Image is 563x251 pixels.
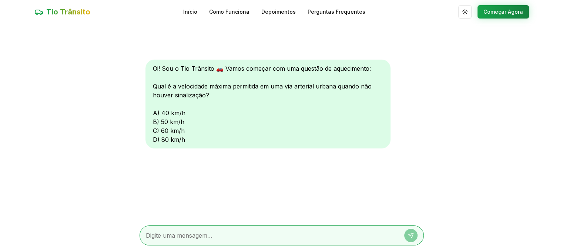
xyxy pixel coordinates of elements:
[308,8,365,16] a: Perguntas Frequentes
[34,7,90,17] a: Tio Trânsito
[145,60,391,148] div: Oi! Sou o Tio Trânsito 🚗 Vamos começar com uma questão de aquecimento: Qual é a velocidade máxima...
[209,8,249,16] a: Como Funciona
[477,5,529,19] button: Começar Agora
[261,8,296,16] a: Depoimentos
[183,8,197,16] a: Início
[46,7,90,17] span: Tio Trânsito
